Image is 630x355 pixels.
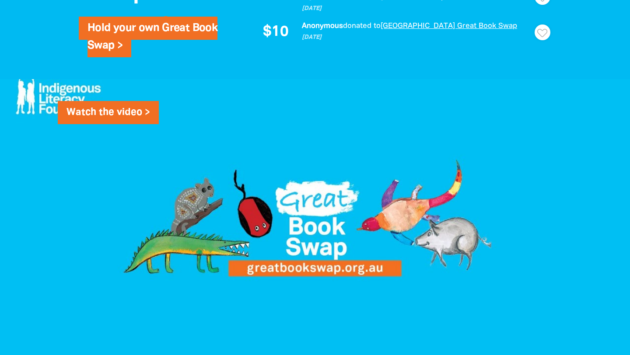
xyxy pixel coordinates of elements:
p: [DATE] [302,33,532,42]
a: Watch the video > [58,101,159,125]
a: [GEOGRAPHIC_DATA] Great Book Swap [381,23,517,29]
span: donated to [343,23,381,29]
a: Hold your own Great Book Swap > [87,23,217,51]
em: Anonymous [302,23,343,29]
p: [DATE] [302,4,532,13]
span: $10 [263,25,288,40]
